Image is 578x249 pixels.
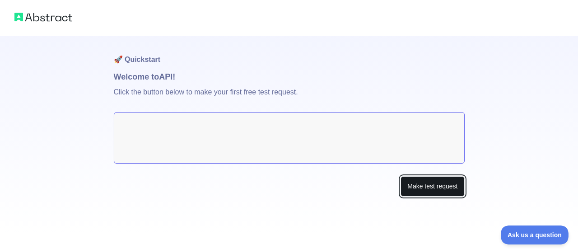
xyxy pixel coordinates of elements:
[114,36,465,70] h1: 🚀 Quickstart
[401,176,464,197] button: Make test request
[14,11,72,23] img: Abstract logo
[114,83,465,112] p: Click the button below to make your first free test request.
[114,70,465,83] h1: Welcome to API!
[501,226,569,244] iframe: Toggle Customer Support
